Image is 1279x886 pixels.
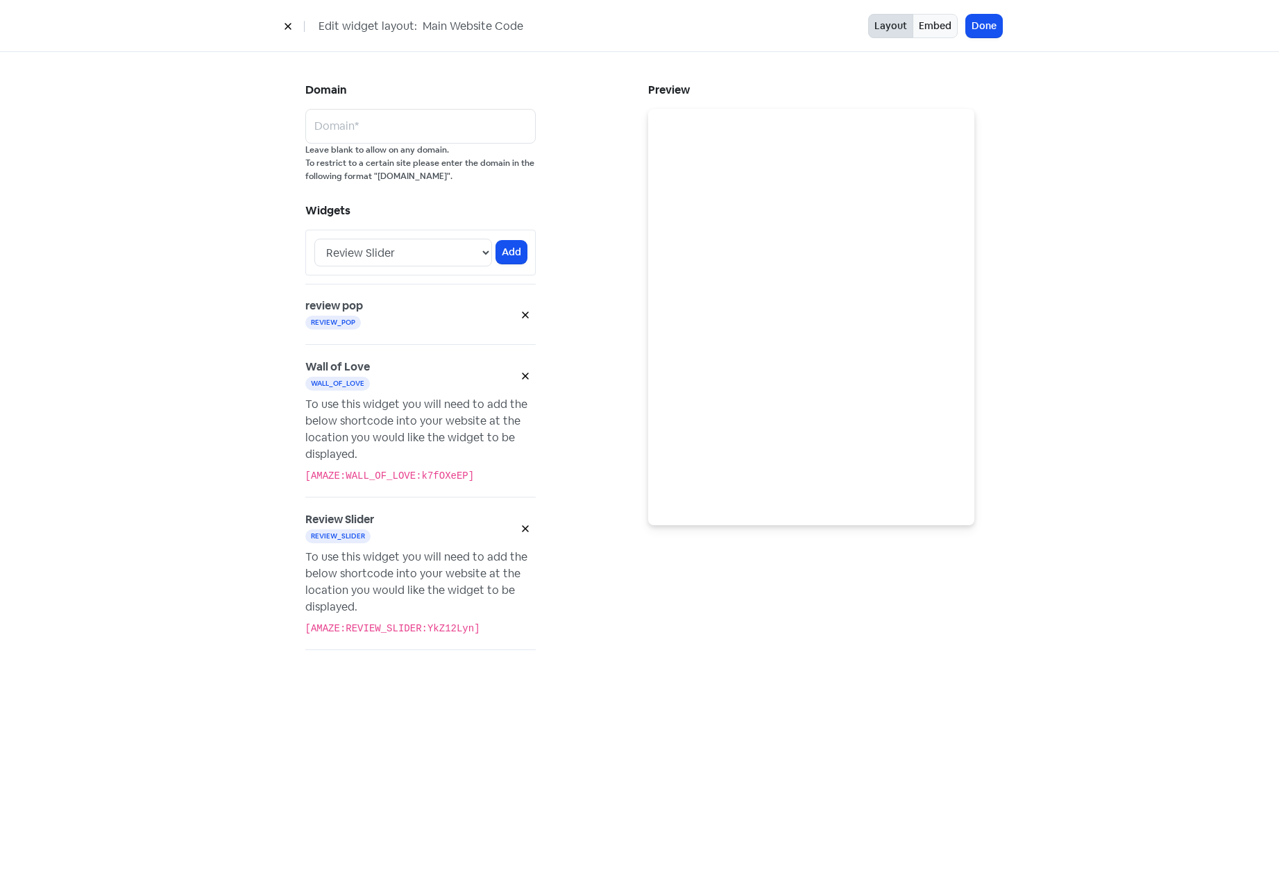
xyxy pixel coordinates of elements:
[496,241,527,264] button: Add
[305,470,475,482] code: [AMAZE:WALL_OF_LOVE:k7fOXeEP]
[648,80,974,101] h5: Preview
[868,14,913,38] button: Layout
[319,18,417,35] span: Edit widget layout:
[305,549,536,615] div: To use this widget you will need to add the below shortcode into your website at the location you...
[305,80,536,101] h5: Domain
[966,15,1002,37] button: Done
[305,316,361,330] div: review_pop
[305,201,536,221] h5: Widgets
[305,359,370,374] b: Wall of Love
[305,377,370,391] div: wall_of_love
[305,144,536,183] small: Leave blank to allow on any domain. To restrict to a certain site please enter the domain in the ...
[305,623,480,634] code: [AMAZE:REVIEW_SLIDER:YkZ12Lyn]
[305,298,363,313] b: review pop
[305,396,536,463] div: To use this widget you will need to add the below shortcode into your website at the location you...
[305,109,536,144] input: Domain*
[305,512,374,527] b: Review Slider
[305,529,371,543] div: review_slider
[913,14,958,38] button: Embed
